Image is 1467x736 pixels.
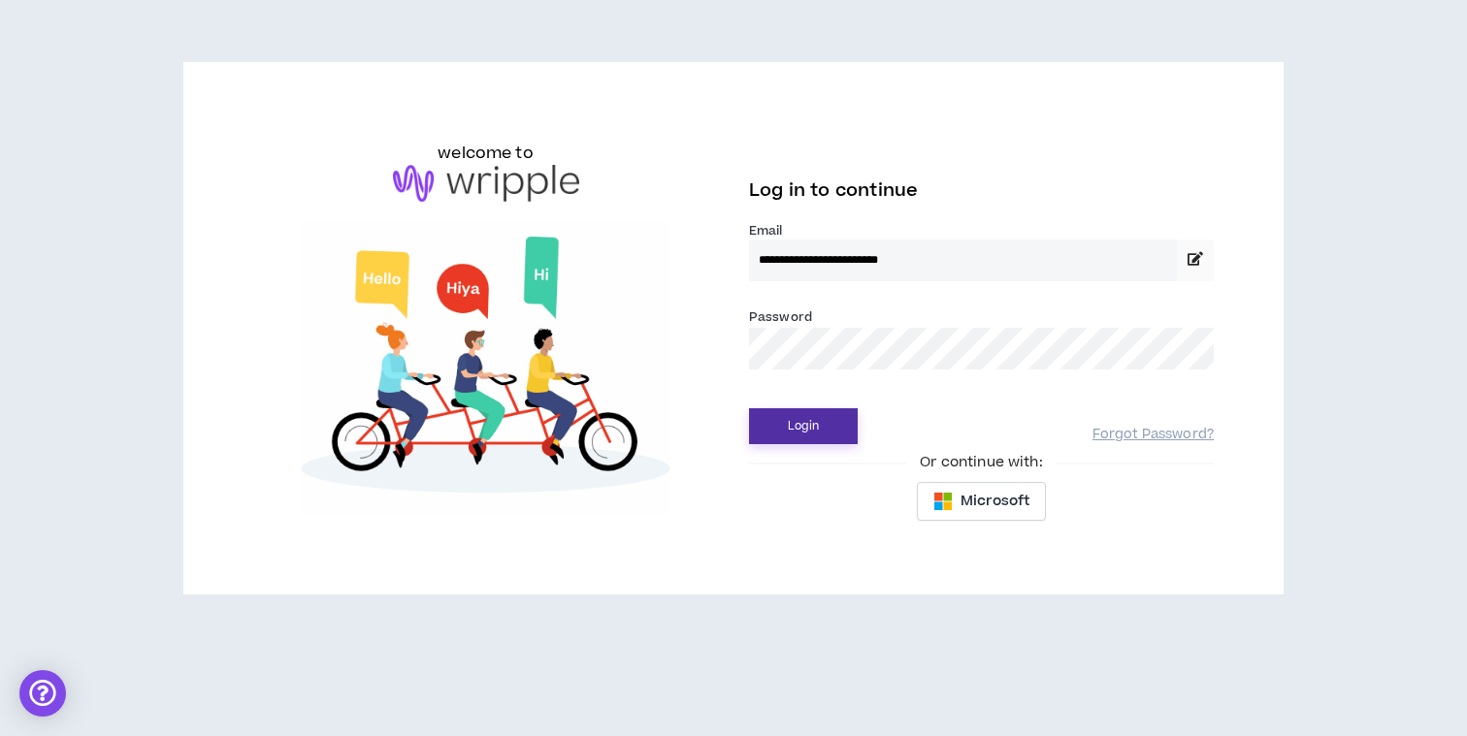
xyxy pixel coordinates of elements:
img: Welcome to Wripple [253,221,718,515]
h6: welcome to [438,142,534,165]
span: Log in to continue [749,178,918,203]
label: Email [749,222,1214,240]
span: Or continue with: [906,452,1056,473]
button: Login [749,408,858,444]
label: Password [749,308,812,326]
button: Microsoft [917,482,1046,521]
a: Forgot Password? [1092,426,1214,444]
img: logo-brand.png [393,165,579,202]
div: Open Intercom Messenger [19,670,66,717]
span: Microsoft [961,491,1029,512]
